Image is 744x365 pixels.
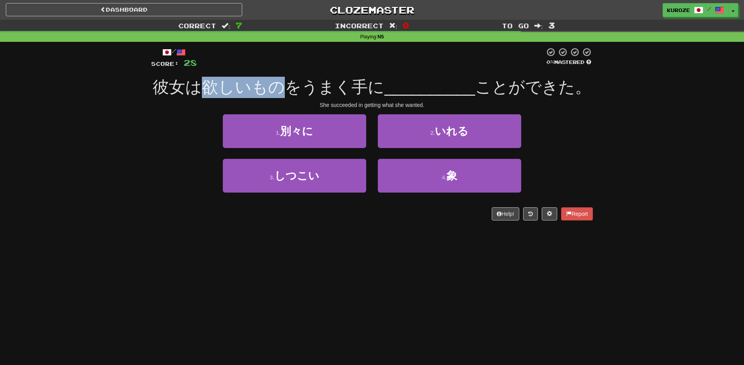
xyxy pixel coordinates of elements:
small: 1 . [276,130,281,136]
small: 2 . [431,130,435,136]
span: __________ [384,78,475,96]
span: ことができた。 [475,78,591,96]
span: 象 [446,170,457,182]
span: Score: [151,60,179,67]
span: 彼女は欲しいものをうまく手に [153,78,384,96]
div: / [151,47,197,57]
span: Correct [178,22,216,29]
span: : [534,22,543,29]
button: Help! [492,207,519,220]
span: 7 [236,21,242,30]
button: 4.象 [378,159,521,193]
span: / [707,6,711,12]
div: She succeeded in getting what she wanted. [151,101,593,109]
span: いれる [435,125,468,137]
a: Dashboard [6,3,242,16]
button: Round history (alt+y) [523,207,538,220]
span: 0 % [546,59,554,65]
button: Report [561,207,593,220]
button: 3.しつこい [223,159,366,193]
span: 別々に [280,125,313,137]
strong: N5 [377,34,384,40]
div: Mastered [545,59,593,66]
span: しつこい [274,170,319,182]
span: : [222,22,230,29]
span: 0 [403,21,409,30]
span: Incorrect [335,22,384,29]
span: 3 [548,21,555,30]
a: kuroze / [663,3,728,17]
span: To go [502,22,529,29]
button: 2.いれる [378,114,521,148]
small: 3 . [270,174,274,181]
small: 4 . [442,174,446,181]
span: : [389,22,398,29]
a: Clozemaster [254,3,490,17]
span: 28 [184,58,197,67]
span: kuroze [667,7,690,14]
button: 1.別々に [223,114,366,148]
